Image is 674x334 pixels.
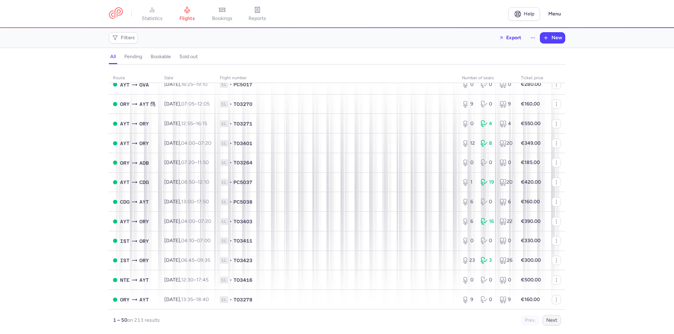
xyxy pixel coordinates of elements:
[240,6,275,22] a: reports
[500,218,513,225] div: 22
[233,218,252,225] span: TO3403
[113,317,127,323] strong: 1 – 50
[164,121,207,127] span: [DATE],
[230,120,232,127] span: •
[197,257,210,263] time: 09:35
[230,296,232,303] span: •
[462,81,475,88] div: 0
[233,101,252,108] span: TO3270
[181,277,193,283] time: 12:30
[542,315,561,326] button: Next
[139,218,149,225] span: ORY
[233,120,252,127] span: TO3271
[205,6,240,22] a: bookings
[181,238,194,244] time: 04:10
[181,296,193,302] time: 13:35
[458,73,517,83] th: number of seats
[230,257,232,264] span: •
[181,238,211,244] span: –
[500,198,513,205] div: 6
[181,121,207,127] span: –
[120,296,130,304] span: ORY
[139,257,149,264] span: ORY
[120,120,130,128] span: AYT
[230,179,232,186] span: •
[500,237,513,244] div: 0
[521,277,541,283] strong: €500.00
[139,81,149,89] span: GVA
[230,277,232,284] span: •
[139,120,149,128] span: ORY
[521,238,541,244] strong: €330.00
[181,140,195,146] time: 04:00
[164,81,207,87] span: [DATE],
[220,179,228,186] span: 1L
[462,120,475,127] div: 0
[196,121,207,127] time: 16:15
[139,139,149,147] span: ORY
[481,101,494,108] div: 0
[110,54,116,60] h4: all
[249,15,266,22] span: reports
[521,101,540,107] strong: €160.00
[120,198,130,206] span: CDG
[181,179,195,185] time: 08:50
[164,140,211,146] span: [DATE],
[481,140,494,147] div: 8
[500,81,513,88] div: 0
[462,140,475,147] div: 12
[500,101,513,108] div: 9
[120,139,130,147] span: AYT
[220,296,228,303] span: 1L
[139,100,149,108] span: AYT
[164,179,209,185] span: [DATE],
[481,198,494,205] div: 0
[233,81,252,88] span: PC5017
[462,101,475,108] div: 9
[139,159,149,167] span: ADB
[164,159,209,165] span: [DATE],
[120,237,130,245] span: IST
[170,6,205,22] a: flights
[521,159,540,165] strong: €185.00
[181,81,207,87] span: –
[127,317,160,323] span: on 213 results
[139,178,149,186] span: CDG
[124,54,142,60] h4: pending
[500,140,513,147] div: 20
[481,237,494,244] div: 0
[151,54,171,60] h4: bookable
[216,73,458,83] th: Flight number
[481,81,494,88] div: 0
[139,296,149,304] span: AYT
[220,140,228,147] span: 1L
[462,159,475,166] div: 0
[521,296,540,302] strong: €160.00
[198,140,211,146] time: 07:20
[197,101,210,107] time: 12:05
[506,35,521,40] span: Export
[197,199,209,205] time: 17:50
[120,218,130,225] span: AYT
[212,15,232,22] span: bookings
[181,101,194,107] time: 07:05
[508,7,540,21] a: Help
[462,198,475,205] div: 6
[196,296,209,302] time: 18:40
[109,73,160,83] th: route
[220,81,228,88] span: 1L
[544,7,565,21] button: Menu
[233,296,252,303] span: TO3278
[164,277,209,283] span: [DATE],
[181,81,193,87] time: 16:25
[197,159,209,165] time: 11:50
[462,277,475,284] div: 0
[181,159,194,165] time: 07:20
[521,218,541,224] strong: €390.00
[230,198,232,205] span: •
[230,101,232,108] span: •
[109,7,123,20] a: CitizenPlane red outlined logo
[233,257,252,264] span: TO3423
[521,315,540,326] button: Prev.
[134,6,170,22] a: statistics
